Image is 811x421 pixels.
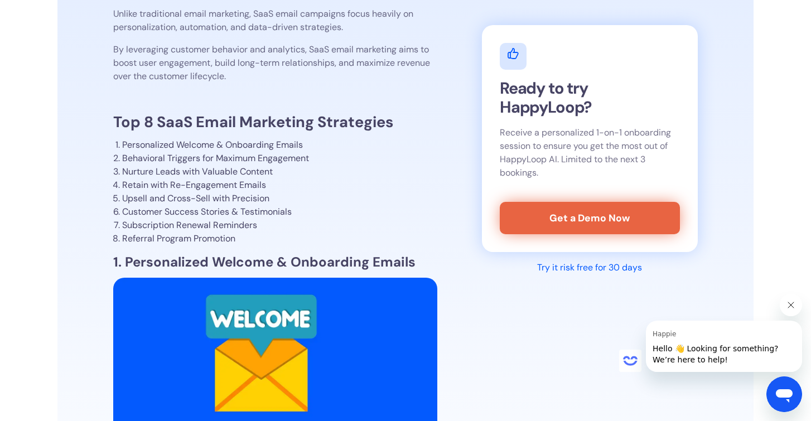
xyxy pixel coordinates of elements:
[122,205,437,219] li: Customer Success Stories & Testimonials
[766,376,802,412] iframe: Button to launch messaging window
[122,232,437,245] li: Referral Program Promotion
[619,350,641,372] iframe: no content
[122,178,437,192] li: Retain with Re-Engagement Emails
[500,79,680,117] h2: Ready to try HappyLoop?
[113,7,437,34] p: Unlike traditional email marketing, SaaS email campaigns focus heavily on personalization, automa...
[113,253,416,270] strong: 1. Personalized Welcome & Onboarding Emails
[122,219,437,232] li: Subscription Renewal Reminders
[619,294,802,372] div: Happie says "Hello 👋 Looking for something? We’re here to help!". Open messaging window to contin...
[500,202,680,234] a: Get a Demo Now
[122,192,437,205] li: Upsell and Cross-Sell with Precision
[500,126,680,180] p: Receive a personalized 1-on-1 onboarding session to ensure you get the most out of HappyLoop AI. ...
[113,43,437,83] p: By leveraging customer behavior and analytics, SaaS email marketing aims to boost user engagement...
[646,321,802,372] iframe: Message from Happie
[780,294,802,316] iframe: Close message from Happie
[113,92,437,105] p: ‍
[113,112,393,132] strong: Top 8 SaaS Email Marketing Strategies
[122,152,437,165] li: Behavioral Triggers for Maximum Engagement
[122,165,437,178] li: Nurture Leads with Valuable Content
[537,262,642,275] div: Try it risk free for 30 days
[122,138,437,152] li: Personalized Welcome & Onboarding Emails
